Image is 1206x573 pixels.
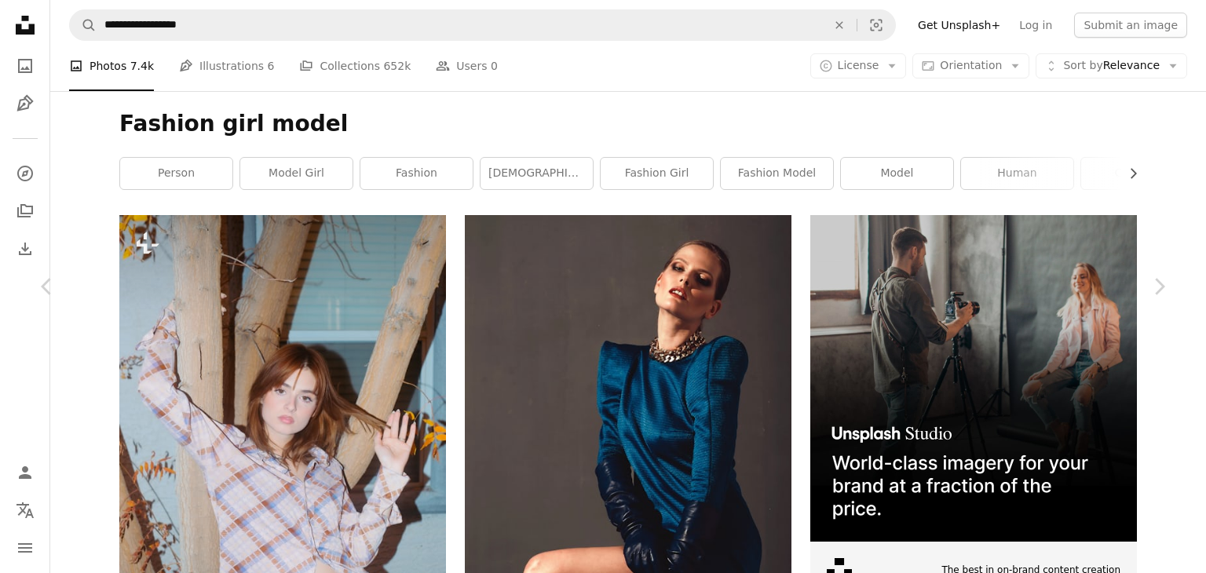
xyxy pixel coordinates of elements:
a: Explore [9,158,41,189]
a: Get Unsplash+ [908,13,1010,38]
button: Sort byRelevance [1036,53,1187,78]
span: 6 [268,57,275,75]
a: Log in [1010,13,1062,38]
a: person [120,158,232,189]
a: model girl [240,158,353,189]
span: Relevance [1063,58,1160,74]
a: Next [1112,211,1206,362]
span: License [838,59,879,71]
a: Collections 652k [299,41,411,91]
a: fashion model [721,158,833,189]
form: Find visuals sitewide [69,9,896,41]
span: Sort by [1063,59,1102,71]
a: Illustrations 6 [179,41,274,91]
a: human [961,158,1073,189]
button: Visual search [857,10,895,40]
button: Submit an image [1074,13,1187,38]
span: Orientation [940,59,1002,71]
button: Search Unsplash [70,10,97,40]
a: model [841,158,953,189]
h1: Fashion girl model [119,110,1137,138]
button: Menu [9,532,41,564]
a: [DEMOGRAPHIC_DATA] [481,158,593,189]
button: License [810,53,907,78]
a: fashion [360,158,473,189]
a: Collections [9,195,41,227]
a: a young woman posing in front of a tree [119,452,446,466]
a: woman in blue long-sleeved dress sitting on white wooden chair [465,453,791,467]
a: Photos [9,50,41,82]
button: Language [9,495,41,526]
a: Log in / Sign up [9,457,41,488]
a: fashion girl [601,158,713,189]
button: scroll list to the right [1119,158,1137,189]
span: 652k [383,57,411,75]
img: file-1715651741414-859baba4300dimage [810,215,1137,542]
span: 0 [491,57,498,75]
button: Clear [822,10,857,40]
a: Illustrations [9,88,41,119]
button: Orientation [912,53,1029,78]
a: clothing [1081,158,1193,189]
a: Users 0 [436,41,498,91]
